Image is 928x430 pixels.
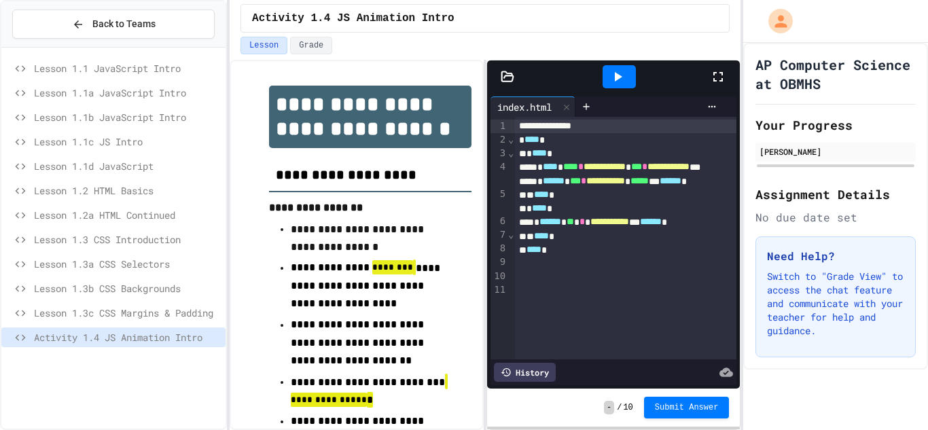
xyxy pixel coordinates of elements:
[490,242,507,255] div: 8
[755,55,916,93] h1: AP Computer Science at OBMHS
[490,283,507,297] div: 11
[290,37,332,54] button: Grade
[490,96,575,117] div: index.html
[34,232,220,247] span: Lesson 1.3 CSS Introduction
[490,270,507,283] div: 10
[34,281,220,295] span: Lesson 1.3b CSS Backgrounds
[34,330,220,344] span: Activity 1.4 JS Animation Intro
[34,159,220,173] span: Lesson 1.1d JavaScript
[12,10,215,39] button: Back to Teams
[92,17,156,31] span: Back to Teams
[490,133,507,147] div: 2
[754,5,796,37] div: My Account
[767,248,904,264] h3: Need Help?
[755,185,916,204] h2: Assignment Details
[644,397,730,418] button: Submit Answer
[34,208,220,222] span: Lesson 1.2a HTML Continued
[34,306,220,320] span: Lesson 1.3c CSS Margins & Padding
[623,402,632,413] span: 10
[760,145,912,158] div: [PERSON_NAME]
[252,10,454,26] span: Activity 1.4 JS Animation Intro
[490,215,507,228] div: 6
[490,228,507,242] div: 7
[34,110,220,124] span: Lesson 1.1b JavaScript Intro
[490,100,558,114] div: index.html
[604,401,614,414] span: -
[490,120,507,133] div: 1
[490,160,507,187] div: 4
[767,270,904,338] p: Switch to "Grade View" to access the chat feature and communicate with your teacher for help and ...
[490,255,507,269] div: 9
[490,187,507,215] div: 5
[34,257,220,271] span: Lesson 1.3a CSS Selectors
[34,61,220,75] span: Lesson 1.1 JavaScript Intro
[507,229,514,240] span: Fold line
[34,86,220,100] span: Lesson 1.1a JavaScript Intro
[240,37,287,54] button: Lesson
[34,135,220,149] span: Lesson 1.1c JS Intro
[617,402,622,413] span: /
[755,209,916,226] div: No due date set
[655,402,719,413] span: Submit Answer
[490,147,507,160] div: 3
[507,134,514,145] span: Fold line
[494,363,556,382] div: History
[507,147,514,158] span: Fold line
[755,115,916,135] h2: Your Progress
[34,183,220,198] span: Lesson 1.2 HTML Basics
